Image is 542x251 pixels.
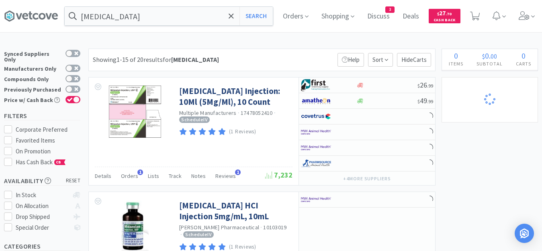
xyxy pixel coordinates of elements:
[171,55,219,63] strong: [MEDICAL_DATA]
[417,98,420,104] span: $
[163,55,219,63] span: for
[364,13,393,20] a: Discuss3
[522,51,526,61] span: 0
[93,55,219,65] div: Showing 1-15 of 20 results
[263,224,286,231] span: 10103019
[397,53,431,67] p: Hide Carts
[229,128,256,136] p: (1 Reviews)
[301,110,331,122] img: 77fca1acd8b6420a9015268ca798ef17_1.png
[437,11,439,16] span: $
[4,242,80,251] h5: Categories
[4,65,61,71] div: Manufacturers Only
[427,83,433,89] span: . 99
[241,109,273,116] span: 17478052410
[337,53,364,67] p: Help
[417,96,433,105] span: 49
[235,169,241,175] span: 1
[386,7,394,12] span: 3
[454,51,458,61] span: 0
[179,86,290,108] a: [MEDICAL_DATA] Injection: 10Ml (5Mg/Ml), 10 Count
[16,136,81,145] div: Favorited Items
[485,51,489,61] span: 0
[301,95,331,107] img: 3331a67d23dc422aa21b1ec98afbf632_11.png
[301,194,331,206] img: f6b2451649754179b5b4e0c70c3f7cb0_2.png
[95,172,111,180] span: Details
[16,201,69,211] div: On Allocation
[121,172,138,180] span: Orders
[437,9,452,17] span: 27
[417,80,433,90] span: 26
[274,109,276,116] span: ·
[239,7,273,25] button: Search
[301,142,331,154] img: f6b2451649754179b5b4e0c70c3f7cb0_2.png
[137,169,143,175] span: 1
[470,60,509,67] h4: Subtotal
[4,75,61,82] div: Compounds Only
[179,224,259,231] a: [PERSON_NAME] Pharmaceutical
[55,160,63,165] span: CB
[442,60,470,67] h4: Items
[470,52,509,60] div: .
[339,173,395,184] button: +4more suppliers
[427,98,433,104] span: . 99
[301,79,331,91] img: 67d67680309e4a0bb49a5ff0391dcc42_6.png
[399,13,422,20] a: Deals
[4,50,61,62] div: Synced Suppliers Only
[109,86,162,138] img: 601ab444e8e64922ade9df1ebfb78348_410224.png
[66,177,81,185] span: reset
[417,83,420,89] span: $
[368,53,393,67] span: Sort
[183,231,214,238] span: Schedule IV
[180,231,182,238] span: ·
[301,126,331,138] img: f6b2451649754179b5b4e0c70c3f7cb0_2.png
[16,190,69,200] div: In Stock
[4,86,61,92] div: Previously Purchased
[16,147,81,156] div: On Promotion
[515,224,534,243] div: Open Intercom Messenger
[434,18,456,23] span: Cash Back
[4,111,80,120] h5: Filters
[169,172,182,180] span: Track
[191,172,206,180] span: Notes
[446,11,452,16] span: . 70
[4,176,80,186] h5: Availability
[265,170,292,180] span: 7,232
[301,157,331,169] img: 7915dbd3f8974342a4dc3feb8efc1740_58.png
[429,5,460,27] a: $27.70Cash Back
[148,172,159,180] span: Lists
[482,52,485,60] span: $
[260,224,262,231] span: ·
[238,109,239,116] span: ·
[179,116,210,123] span: Schedule IV
[16,212,69,222] div: Drop Shipped
[491,52,497,60] span: 00
[16,158,66,166] span: Has Cash Back
[509,60,538,67] h4: Carts
[4,96,61,103] div: Price w/ Cash Back
[179,109,237,116] a: Multiple Manufacturers
[215,172,236,180] span: Reviews
[179,200,290,222] a: [MEDICAL_DATA] HCI Injection 5mg/mL, 10mL
[16,125,81,135] div: Corporate Preferred
[65,7,273,25] input: Search by item, sku, manufacturer, ingredient, size...
[16,223,69,233] div: Special Order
